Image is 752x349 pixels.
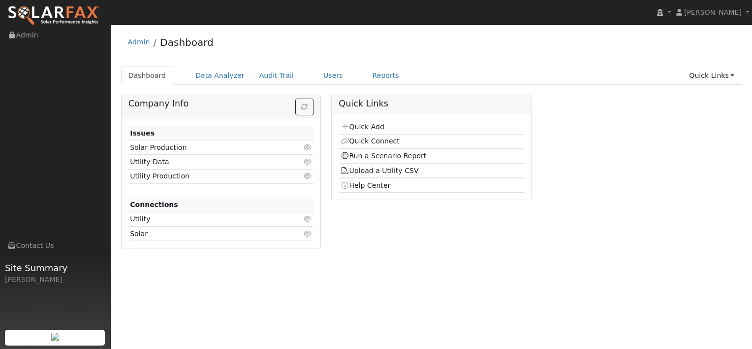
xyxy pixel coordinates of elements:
[128,140,284,155] td: Solar Production
[303,144,312,151] i: Click to view
[339,99,524,109] h5: Quick Links
[188,67,252,85] a: Data Analyzer
[51,333,59,341] img: retrieve
[341,123,384,131] a: Quick Add
[130,201,178,209] strong: Connections
[5,275,105,285] div: [PERSON_NAME]
[341,167,419,174] a: Upload a Utility CSV
[341,152,427,160] a: Run a Scenario Report
[303,173,312,179] i: Click to view
[160,36,214,48] a: Dashboard
[682,67,742,85] a: Quick Links
[252,67,301,85] a: Audit Trail
[5,261,105,275] span: Site Summary
[303,230,312,237] i: Click to view
[316,67,350,85] a: Users
[128,38,150,46] a: Admin
[365,67,407,85] a: Reports
[684,8,742,16] span: [PERSON_NAME]
[121,67,174,85] a: Dashboard
[303,158,312,165] i: Click to view
[341,181,391,189] a: Help Center
[128,212,284,226] td: Utility
[128,227,284,241] td: Solar
[128,99,313,109] h5: Company Info
[130,129,155,137] strong: Issues
[128,155,284,169] td: Utility Data
[128,169,284,183] td: Utility Production
[303,215,312,222] i: Click to view
[7,5,100,26] img: SolarFax
[341,137,400,145] a: Quick Connect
